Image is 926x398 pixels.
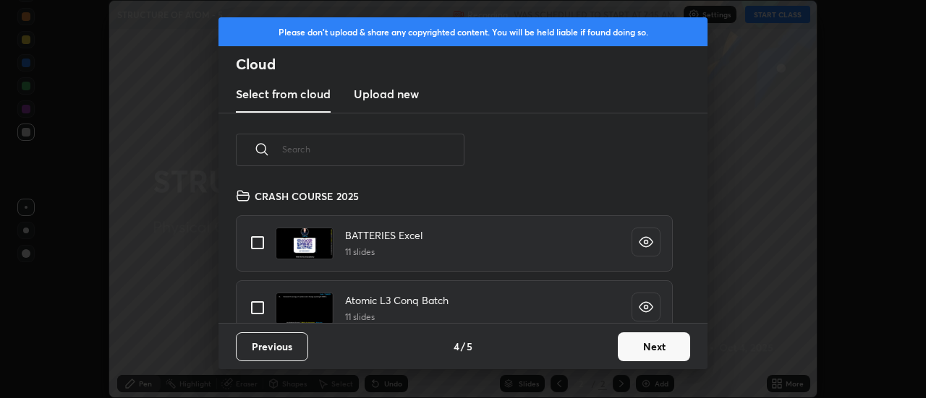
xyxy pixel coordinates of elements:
[276,228,334,259] img: 1759139287H6DV63.pdf
[467,339,472,354] h4: 5
[345,228,422,243] h4: BATTERIES Excel
[236,332,308,361] button: Previous
[236,55,708,74] h2: Cloud
[345,246,422,259] h5: 11 slides
[218,17,708,46] div: Please don't upload & share any copyrighted content. You will be held liable if found doing so.
[282,118,464,180] input: Search
[454,339,459,354] h4: 4
[461,339,465,354] h4: /
[255,189,359,204] h4: CRASH COURSE 2025
[218,183,690,323] div: grid
[276,293,334,324] img: 17592868404C9SOT.pdf
[345,293,449,308] h4: Atomic L3 Conq Batch
[354,85,419,103] h3: Upload new
[236,85,331,103] h3: Select from cloud
[345,311,449,324] h5: 11 slides
[618,332,690,361] button: Next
